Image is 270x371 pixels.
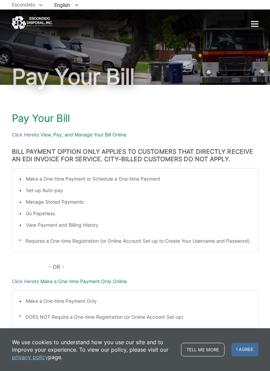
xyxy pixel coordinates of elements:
li: Manage Stored Payments [26,198,251,206]
p: We use cookies to understand how you use our site and to improve your experience. To view our pol... [12,338,174,361]
p: to Make a One-time Payment Only Online [12,278,258,285]
li: Go Paperless [26,210,251,217]
a: EDCD logo. Return to the homepage. [12,16,53,30]
h3: BILL PAYMENT OPTION ONLY APPLIES TO CUSTOMERS THAT DIRECTLY RECEIVE AN EDI INVOICE FOR SERVICE. C... [12,148,258,163]
li: Make a One-time Payment Only [26,297,251,305]
p: * Requires a One-time Registration (or Online Account Set-up to Create Your Username and Password) [19,237,251,245]
a: Click Here [12,131,35,138]
li: Make a One-time Payment or Schedule a One-time Payment [26,175,251,183]
p: to View, Pay, and Manage Your Bill Online [12,131,258,138]
h1: Pay Your Bill [12,66,258,88]
li: Set-up Auto-pay [26,187,251,194]
a: Tell me more [181,343,224,356]
li: View Payment and Billing History [26,221,251,229]
p: - OR - [49,262,258,272]
h1: Pay Your Bill [12,112,258,124]
p: * DOES NOT Require a One-time Registration (or Online Account Set-up) [19,313,251,321]
span: I agree [231,343,258,356]
a: privacy policy [12,353,48,361]
span: Escondido [12,2,35,7]
a: Click Here [12,278,35,285]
